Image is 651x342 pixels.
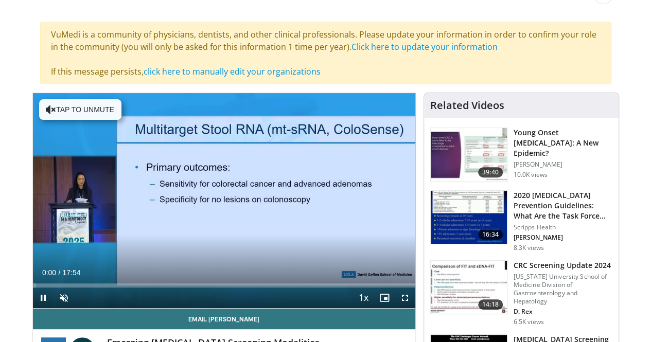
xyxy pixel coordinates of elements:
[514,190,612,221] h3: 2020 [MEDICAL_DATA] Prevention Guidelines: What Are the Task Force Rec…
[62,268,80,277] span: 17:54
[354,287,374,308] button: Playback Rate
[431,128,507,182] img: b23cd043-23fa-4b3f-b698-90acdd47bf2e.150x105_q85_crop-smart_upscale.jpg
[54,287,74,308] button: Unmute
[514,308,612,316] p: D. Rex
[514,318,544,326] p: 6.5K views
[514,273,612,305] p: [US_STATE] University School of Medicine Division of Gastroenterology and Hepatology
[514,171,548,179] p: 10.0K views
[430,128,612,182] a: 39:40 Young Onset [MEDICAL_DATA]: A New Epidemic? [PERSON_NAME] 10.0K views
[430,260,612,326] a: 14:18 CRC Screening Update 2024 [US_STATE] University School of Medicine Division of Gastroentero...
[33,287,54,308] button: Pause
[33,283,415,287] div: Progress Bar
[514,244,544,252] p: 8.3K views
[478,167,503,177] span: 39:40
[374,287,395,308] button: Enable picture-in-picture mode
[478,299,503,310] span: 14:18
[514,223,612,231] p: Scripps Health
[430,190,612,252] a: 16:34 2020 [MEDICAL_DATA] Prevention Guidelines: What Are the Task Force Rec… Scripps Health [PER...
[514,128,612,158] h3: Young Onset [MEDICAL_DATA]: A New Epidemic?
[33,309,415,329] a: Email [PERSON_NAME]
[514,233,612,242] p: [PERSON_NAME]
[33,93,415,309] video-js: Video Player
[39,99,121,120] button: Tap to unmute
[395,287,415,308] button: Fullscreen
[514,260,612,271] h3: CRC Screening Update 2024
[144,66,321,77] a: click here to manually edit your organizations
[351,41,498,52] a: Click here to update your information
[59,268,61,277] span: /
[514,160,612,169] p: [PERSON_NAME]
[431,191,507,244] img: 1ac37fbe-7b52-4c81-8c6c-a0dd688d0102.150x105_q85_crop-smart_upscale.jpg
[430,99,504,112] h4: Related Videos
[478,229,503,240] span: 16:34
[42,268,56,277] span: 0:00
[431,261,507,314] img: 91500494-a7c6-4302-a3df-6280f031e251.150x105_q85_crop-smart_upscale.jpg
[40,22,611,84] div: VuMedi is a community of physicians, dentists, and other clinical professionals. Please update yo...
